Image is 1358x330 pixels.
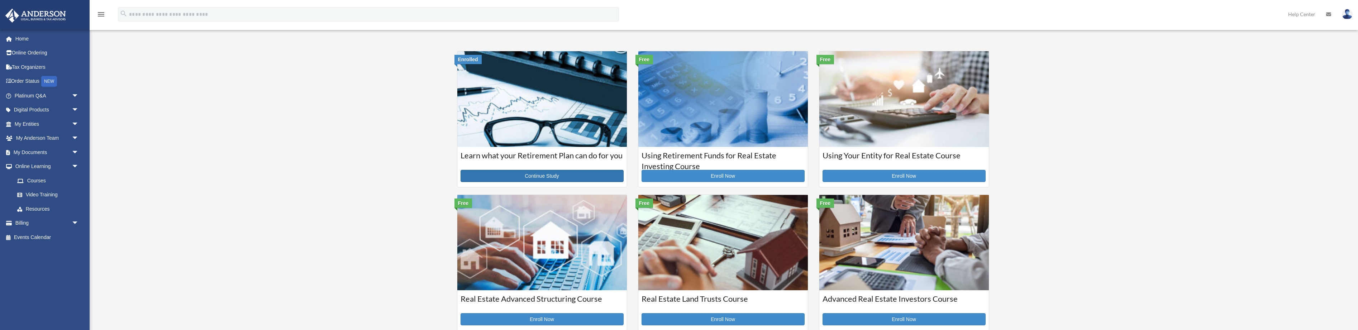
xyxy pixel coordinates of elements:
a: Billingarrow_drop_down [5,216,90,230]
span: arrow_drop_down [72,216,86,231]
img: Anderson Advisors Platinum Portal [3,9,68,23]
span: arrow_drop_down [72,117,86,131]
span: arrow_drop_down [72,89,86,103]
span: arrow_drop_down [72,131,86,146]
div: Free [635,199,653,208]
a: Platinum Q&Aarrow_drop_down [5,89,90,103]
a: Courses [10,173,86,188]
div: Free [635,55,653,64]
a: Digital Productsarrow_drop_down [5,103,90,117]
a: Tax Organizers [5,60,90,74]
i: menu [97,10,105,19]
span: arrow_drop_down [72,145,86,160]
a: My Documentsarrow_drop_down [5,145,90,159]
a: Continue Study [461,170,624,182]
a: Online Ordering [5,46,90,60]
div: Free [816,199,834,208]
a: menu [97,13,105,19]
h3: Advanced Real Estate Investors Course [823,293,986,311]
h3: Real Estate Advanced Structuring Course [461,293,624,311]
a: Enroll Now [823,313,986,325]
a: Order StatusNEW [5,74,90,89]
a: Online Learningarrow_drop_down [5,159,90,174]
img: User Pic [1342,9,1353,19]
a: Video Training [10,188,90,202]
div: NEW [41,76,57,87]
span: arrow_drop_down [72,103,86,118]
div: Enrolled [454,55,482,64]
h3: Using Retirement Funds for Real Estate Investing Course [642,150,805,168]
a: Enroll Now [461,313,624,325]
a: Enroll Now [823,170,986,182]
a: Enroll Now [642,170,805,182]
a: Resources [10,202,90,216]
a: Events Calendar [5,230,90,244]
a: My Entitiesarrow_drop_down [5,117,90,131]
h3: Real Estate Land Trusts Course [642,293,805,311]
div: Free [454,199,472,208]
h3: Learn what your Retirement Plan can do for you [461,150,624,168]
a: My Anderson Teamarrow_drop_down [5,131,90,145]
h3: Using Your Entity for Real Estate Course [823,150,986,168]
span: arrow_drop_down [72,159,86,174]
a: Home [5,32,90,46]
a: Enroll Now [642,313,805,325]
div: Free [816,55,834,64]
i: search [120,10,128,18]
